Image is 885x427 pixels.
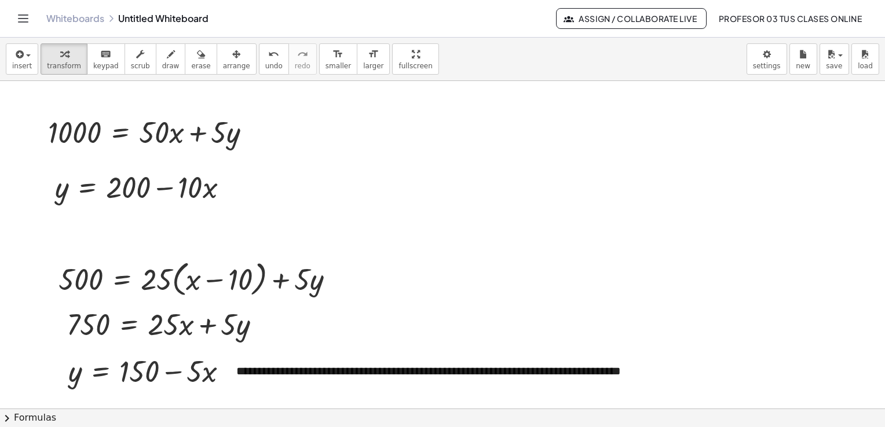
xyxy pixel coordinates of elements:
button: undoundo [259,43,289,75]
button: scrub [125,43,156,75]
span: redo [295,62,310,70]
span: Assign / Collaborate Live [566,13,697,24]
span: load [858,62,873,70]
i: format_size [332,47,343,61]
a: Whiteboards [46,13,104,24]
span: save [826,62,842,70]
span: Profesor 03 Tus Clases Online [718,13,862,24]
span: arrange [223,62,250,70]
span: fullscreen [398,62,432,70]
span: new [796,62,810,70]
button: transform [41,43,87,75]
span: scrub [131,62,150,70]
button: keyboardkeypad [87,43,125,75]
span: larger [363,62,383,70]
i: format_size [368,47,379,61]
button: format_sizesmaller [319,43,357,75]
button: Profesor 03 Tus Clases Online [709,8,871,29]
span: erase [191,62,210,70]
button: erase [185,43,217,75]
button: new [789,43,817,75]
span: smaller [326,62,351,70]
span: undo [265,62,283,70]
button: save [820,43,849,75]
span: draw [162,62,180,70]
button: load [851,43,879,75]
button: Toggle navigation [14,9,32,28]
span: settings [753,62,781,70]
span: transform [47,62,81,70]
i: redo [297,47,308,61]
i: keyboard [100,47,111,61]
button: insert [6,43,38,75]
button: format_sizelarger [357,43,390,75]
span: insert [12,62,32,70]
button: arrange [217,43,257,75]
button: Assign / Collaborate Live [556,8,707,29]
button: redoredo [288,43,317,75]
button: draw [156,43,186,75]
button: fullscreen [392,43,438,75]
i: undo [268,47,279,61]
span: keypad [93,62,119,70]
button: settings [747,43,787,75]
